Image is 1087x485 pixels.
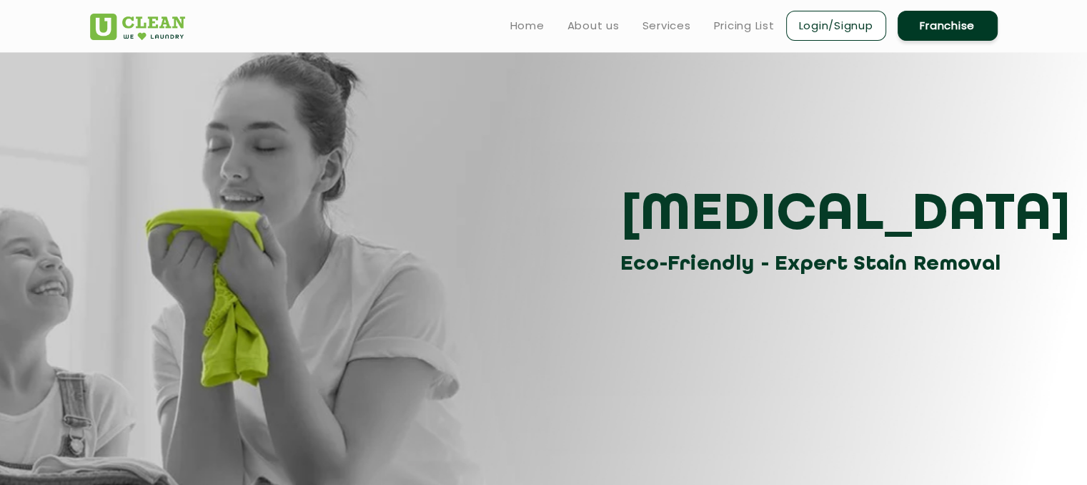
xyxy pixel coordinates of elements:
img: UClean Laundry and Dry Cleaning [90,14,185,40]
a: Home [510,17,545,34]
a: Login/Signup [786,11,886,41]
h3: [MEDICAL_DATA] [620,184,1008,248]
a: Services [642,17,691,34]
a: Franchise [898,11,998,41]
a: About us [567,17,620,34]
a: Pricing List [714,17,775,34]
h3: Eco-Friendly - Expert Stain Removal [620,248,1008,280]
